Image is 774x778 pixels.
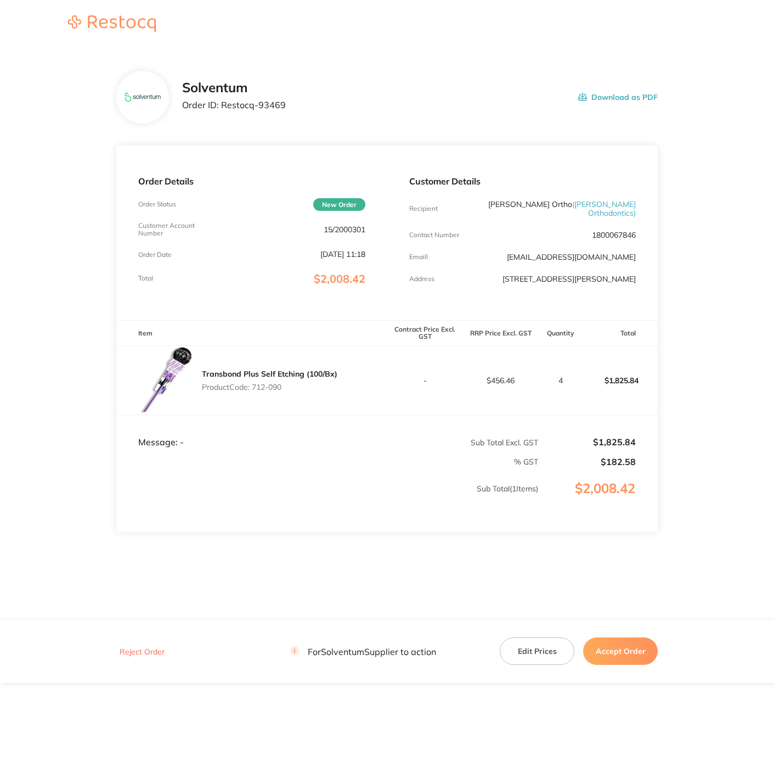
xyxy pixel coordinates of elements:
p: [STREET_ADDRESS][PERSON_NAME] [502,275,636,283]
p: Recipient [409,205,438,212]
th: Quantity [539,320,582,346]
td: Message: - [116,415,387,448]
p: For Solventum Supplier to action [290,646,436,657]
th: RRP Price Excl. GST [463,320,539,346]
p: $182.58 [539,457,636,467]
p: Address [409,275,434,283]
p: - [388,376,462,385]
th: Total [582,320,658,346]
a: Restocq logo [57,15,167,33]
p: 15/2000301 [324,225,365,234]
a: [EMAIL_ADDRESS][DOMAIN_NAME] [507,252,636,262]
span: $2,008.42 [314,272,365,286]
p: Sub Total ( 1 Items) [117,484,538,515]
span: New Order [313,198,365,211]
p: Customer Account Number [138,222,214,237]
p: $1,825.84 [583,367,657,394]
p: [PERSON_NAME] Ortho [484,200,636,217]
a: Transbond Plus Self Etching (100/Bx) [202,369,337,379]
button: Download as PDF [578,80,658,114]
h2: Solventum [182,80,286,96]
p: Order ID: Restocq- 93469 [182,100,286,110]
p: Contact Number [409,231,459,239]
img: b2tsaGE1dw [125,80,160,115]
img: Restocq logo [57,15,167,32]
p: $456.46 [464,376,538,385]
p: Product Code: 712-090 [202,383,337,391]
p: Order Status [138,200,176,208]
p: Sub Total Excl. GST [388,438,539,447]
span: ( [PERSON_NAME] Orthodontics ) [572,199,636,218]
p: $2,008.42 [539,481,657,518]
th: Contract Price Excl. GST [387,320,463,346]
p: Order Date [138,251,172,259]
button: Reject Order [116,647,168,657]
th: Item [116,320,387,346]
p: Customer Details [409,176,636,186]
p: $1,825.84 [539,437,636,447]
p: Order Details [138,176,365,186]
p: % GST [117,457,538,466]
p: Emaill [409,253,428,261]
p: Total [138,275,153,282]
p: 4 [539,376,581,385]
button: Edit Prices [500,637,574,665]
img: bmRjbnRraA [138,346,193,415]
p: 1800067846 [592,231,636,239]
p: [DATE] 11:18 [320,250,365,259]
button: Accept Order [583,637,658,665]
